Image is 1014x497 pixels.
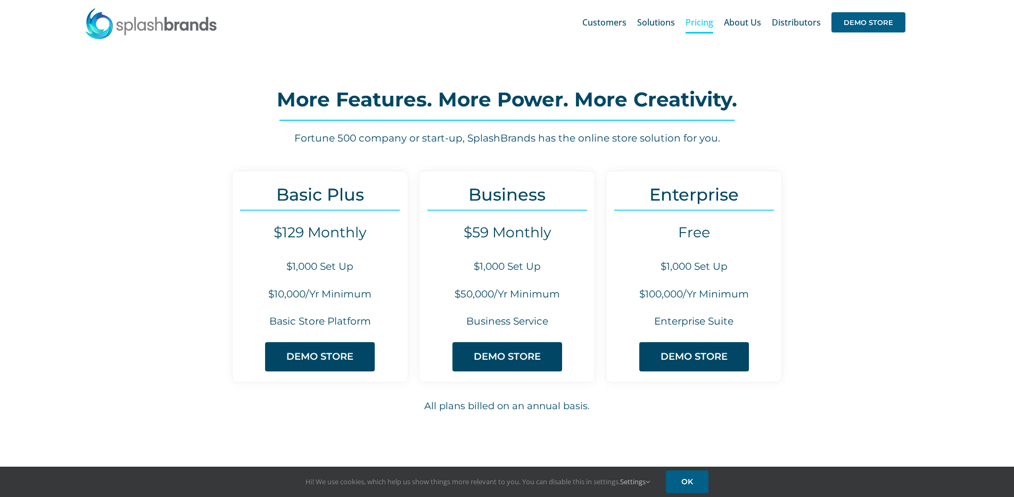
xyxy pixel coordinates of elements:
[344,465,671,486] h2: Store Features & Plan Details
[306,477,650,486] span: Hi! We use cookies, which help us show things more relevant to you. You can disable this in setti...
[419,314,595,329] h6: Business Service
[724,18,761,27] span: About Us
[686,18,713,27] span: Pricing
[134,131,879,146] h6: Fortune 500 company or start-up, SplashBrands has the online store solution for you.
[686,5,713,39] a: Pricing
[265,342,375,371] a: DEMO STORE
[85,7,218,39] img: SplashBrands.com Logo
[135,399,880,413] h6: All plans billed on an annual basis.
[620,477,650,486] a: Settings
[233,287,408,302] h6: $10,000/Yr Minimum
[419,260,595,274] h6: $1,000 Set Up
[419,224,595,241] h4: $59 Monthly
[606,224,781,241] h4: Free
[772,18,821,27] span: Distributors
[666,470,708,493] a: OK
[582,5,905,39] nav: Main Menu
[831,5,905,39] a: DEMO STORE
[606,314,781,329] h6: Enterprise Suite
[134,89,879,110] h2: More Features. More Power. More Creativity.
[233,314,408,329] h6: Basic Store Platform
[474,351,541,362] span: DEMO STORE
[661,351,728,362] span: DEMO STORE
[419,185,595,204] h3: Business
[606,287,781,302] h6: $100,000/Yr Minimum
[452,342,562,371] a: DEMO STORE
[582,18,626,27] span: Customers
[233,224,408,241] h4: $129 Monthly
[233,260,408,274] h6: $1,000 Set Up
[606,185,781,204] h3: Enterprise
[772,5,821,39] a: Distributors
[606,260,781,274] h6: $1,000 Set Up
[419,287,595,302] h6: $50,000/Yr Minimum
[639,342,749,371] a: DEMO STORE
[582,5,626,39] a: Customers
[637,18,675,27] span: Solutions
[286,351,353,362] span: DEMO STORE
[233,185,408,204] h3: Basic Plus
[831,12,905,32] span: DEMO STORE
